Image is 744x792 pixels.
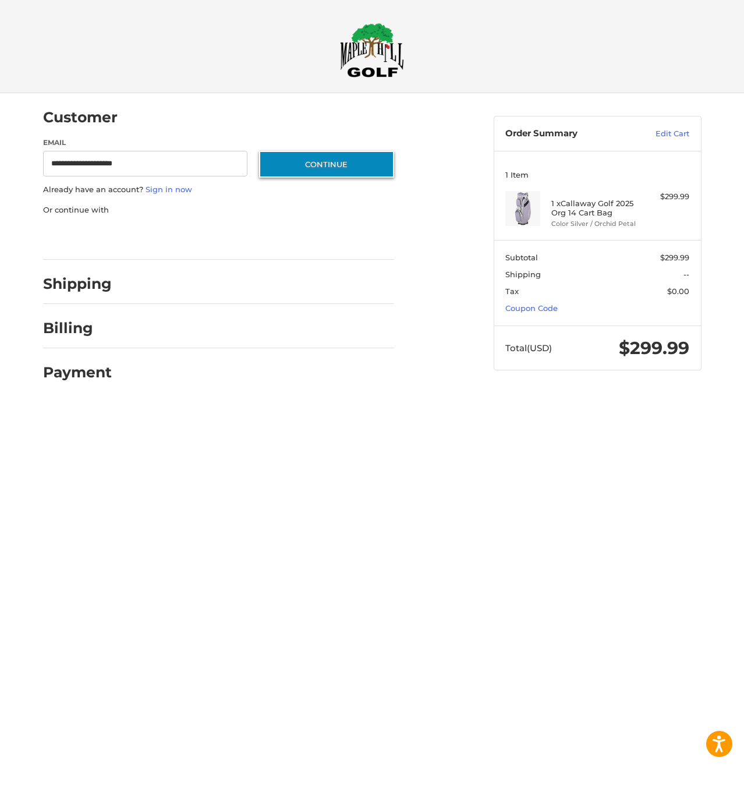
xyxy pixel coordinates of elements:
h2: Customer [43,108,118,126]
p: Or continue with [43,204,394,216]
span: $0.00 [667,287,689,296]
h2: Payment [43,363,112,381]
label: Email [43,137,248,148]
h3: Order Summary [505,128,630,140]
button: Continue [259,151,394,178]
span: Shipping [505,270,541,279]
span: -- [683,270,689,279]
span: Subtotal [505,253,538,262]
div: $299.99 [643,191,689,203]
h3: 1 Item [505,170,689,179]
a: Sign in now [146,185,192,194]
iframe: PayPal-paylater [138,227,225,248]
a: Edit Cart [630,128,689,140]
h2: Billing [43,319,111,337]
h2: Shipping [43,275,112,293]
span: $299.99 [619,337,689,359]
li: Color Silver / Orchid Petal [551,219,640,229]
span: Tax [505,287,519,296]
iframe: PayPal-paypal [39,227,126,248]
span: $299.99 [660,253,689,262]
img: Maple Hill Golf [340,23,404,77]
p: Already have an account? [43,184,394,196]
h4: 1 x Callaway Golf 2025 Org 14 Cart Bag [551,199,640,218]
a: Coupon Code [505,303,558,313]
span: Total (USD) [505,342,552,353]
